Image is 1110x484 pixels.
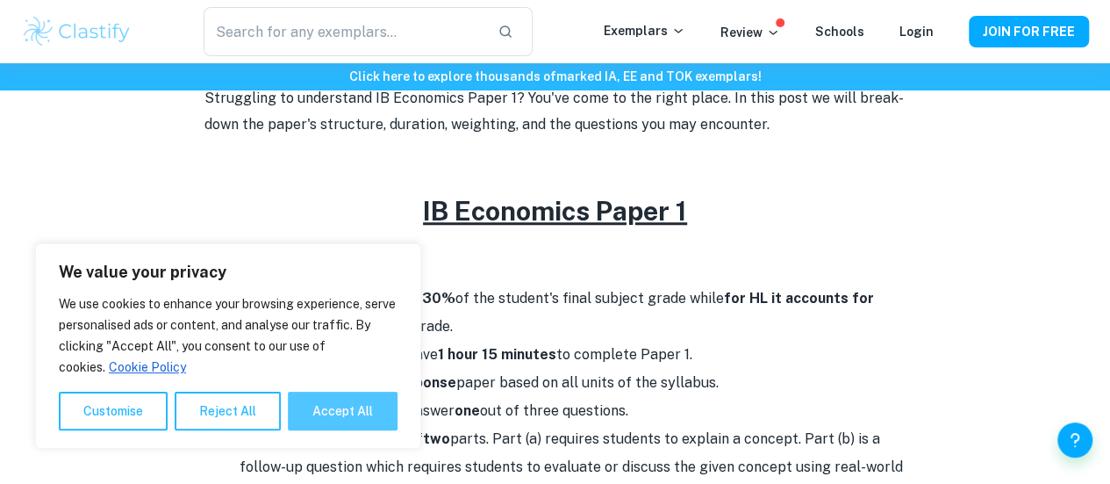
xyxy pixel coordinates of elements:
[1057,423,1092,458] button: Help and Feedback
[108,359,187,375] a: Cookie Policy
[240,397,906,425] li: Both SL and HL students answer out of three questions.
[240,285,906,341] li: At of the student's final subject grade while of the student's final grade.
[288,392,397,430] button: Accept All
[438,346,498,363] strong: 1 hour 15
[59,293,397,378] p: We use cookies to enhance your browsing experience, serve personalised ads or content, and analys...
[501,346,556,363] strong: minutes
[204,7,484,56] input: Search for any exemplars...
[899,25,934,39] a: Login
[423,195,687,227] u: IB Economics Paper 1
[423,430,450,447] strong: two
[21,14,132,49] img: Clastify logo
[59,262,397,283] p: We value your privacy
[240,369,906,397] li: Paper 1 is an paper based on all units of the syllabus.
[240,341,906,369] li: Both SL and HL students have to complete Paper 1.
[204,85,906,139] p: Struggling to understand IB Economics Paper 1? You've come to the right place. In this post we wi...
[59,392,168,430] button: Customise
[604,21,685,40] p: Exemplars
[4,67,1106,86] h6: Click here to explore thousands of marked IA, EE and TOK exemplars !
[35,243,421,449] div: We value your privacy
[175,392,281,430] button: Reject All
[815,25,864,39] a: Schools
[969,16,1089,47] button: JOIN FOR FREE
[720,23,780,42] p: Review
[455,402,480,419] strong: one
